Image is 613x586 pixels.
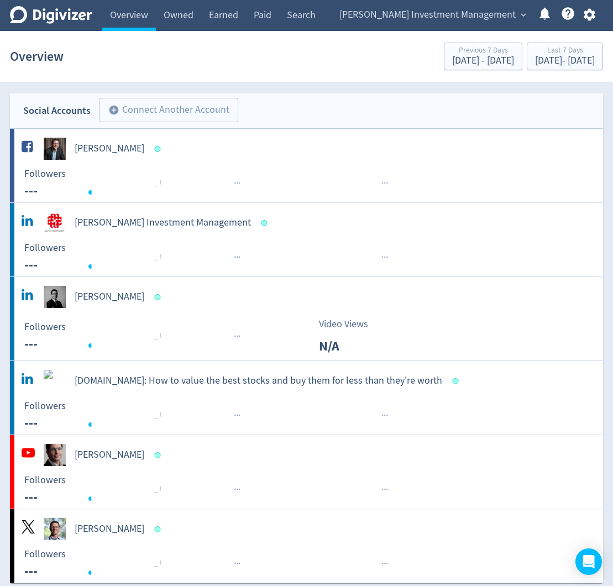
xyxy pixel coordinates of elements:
a: Connect Another Account [91,100,238,122]
img: Roger Montgomery undefined [44,518,66,540]
p: N/A [319,336,383,356]
span: _ 0% [154,557,171,568]
span: · [238,409,240,422]
span: · [238,176,240,190]
span: · [234,329,236,343]
a: Value.able: How to value the best stocks and buy them for less than they're worth undefined[DOMAI... [10,361,603,435]
span: · [234,409,236,422]
span: · [234,176,236,190]
h5: [PERSON_NAME] [75,142,144,155]
a: Roger Montgomery undefined[PERSON_NAME] Followers --- Followers --- _ 0%······ [10,435,603,509]
button: Last 7 Days[DATE]- [DATE] [527,43,603,70]
span: expand_more [518,10,528,20]
svg: Followers --- [19,169,185,198]
span: Data last synced: 10 Aug 2025, 8:02pm (AEST) [155,452,164,458]
span: · [381,250,384,264]
svg: Followers --- [19,475,185,504]
a: Roger Montgomery undefined[PERSON_NAME] Followers --- Followers --- _ 0%···Video ViewsN/A [10,277,603,360]
span: · [234,483,236,496]
span: · [384,250,386,264]
svg: Followers --- [19,549,185,578]
div: [DATE] - [DATE] [535,56,595,66]
h5: [PERSON_NAME] [75,448,144,462]
span: · [236,409,238,422]
span: · [238,250,240,264]
span: add_circle [108,104,119,116]
img: Roger Montgomery undefined [44,444,66,466]
span: · [386,250,388,264]
svg: Followers --- [19,322,185,351]
h5: [PERSON_NAME] Investment Management [75,216,251,229]
span: · [238,483,240,496]
span: · [386,409,388,422]
span: · [384,409,386,422]
button: Previous 7 Days[DATE] - [DATE] [444,43,522,70]
p: Video Views [319,317,383,332]
span: · [238,329,240,343]
span: · [386,176,388,190]
img: Value.able: How to value the best stocks and buy them for less than they're worth undefined [44,370,66,392]
span: _ 0% [154,251,171,262]
svg: Followers --- [19,401,185,430]
div: Open Intercom Messenger [575,548,602,575]
span: · [236,483,238,496]
span: · [238,557,240,571]
span: _ 0% [154,483,171,494]
span: · [381,483,384,496]
a: Roger Montgomery undefined[PERSON_NAME] Followers --- Followers --- _ 0%······ [10,129,603,202]
a: Roger Montgomery undefined[PERSON_NAME] Followers --- Followers --- _ 0%······ [10,509,603,583]
div: Previous 7 Days [452,46,514,56]
div: [DATE] - [DATE] [452,56,514,66]
span: · [236,557,238,571]
span: Data last synced: 11 Aug 2025, 7:02am (AEST) [261,220,271,226]
span: · [234,250,236,264]
img: Montgomery Investment Management undefined [44,212,66,234]
button: Connect Another Account [99,98,238,122]
span: _ 0% [154,330,171,341]
img: Roger Montgomery undefined [44,286,66,308]
span: · [384,483,386,496]
div: Social Accounts [23,103,91,119]
span: Data last synced: 11 Aug 2025, 7:02am (AEST) [453,378,462,384]
a: Montgomery Investment Management undefined[PERSON_NAME] Investment Management Followers --- Follo... [10,203,603,276]
span: · [384,176,386,190]
h5: [DOMAIN_NAME]: How to value the best stocks and buy them for less than they're worth [75,374,442,388]
span: · [236,250,238,264]
span: Data last synced: 11 Aug 2025, 7:02am (AEST) [155,294,164,300]
button: [PERSON_NAME] Investment Management [336,6,529,24]
img: Roger Montgomery undefined [44,138,66,160]
span: _ 0% [154,409,171,420]
h5: [PERSON_NAME] [75,290,144,304]
span: · [386,483,388,496]
span: · [381,176,384,190]
span: [PERSON_NAME] Investment Management [339,6,516,24]
span: · [236,329,238,343]
span: · [236,176,238,190]
h5: [PERSON_NAME] [75,522,144,536]
svg: Followers --- [19,243,185,272]
span: Data last synced: 11 Aug 2025, 4:02am (AEST) [155,526,164,532]
h1: Overview [10,39,64,74]
span: · [381,409,384,422]
span: · [234,557,236,571]
span: · [381,557,384,571]
span: Data last synced: 10 Aug 2025, 11:02pm (AEST) [155,146,164,152]
span: · [384,557,386,571]
span: · [386,557,388,571]
span: _ 0% [154,177,171,188]
div: Last 7 Days [535,46,595,56]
